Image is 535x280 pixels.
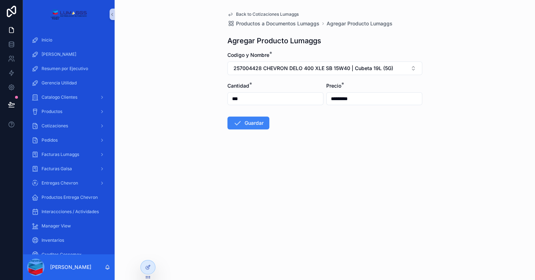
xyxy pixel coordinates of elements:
span: Creditos Cescemex [42,252,82,257]
h1: Agregar Producto Lumaggs [227,36,321,46]
span: Productos a Documentos Lumaggs [236,20,319,27]
button: Select Button [227,62,422,75]
span: Facturas Lumaggs [42,152,79,157]
a: Catalogo Clientes [27,91,110,104]
span: Codigo y Nombre [227,52,269,58]
a: Inicio [27,34,110,46]
a: Facturas Lumaggs [27,148,110,161]
span: Facturas Galsa [42,166,72,172]
a: Productos a Documentos Lumaggs [227,20,319,27]
a: Interaccciones / Actividades [27,205,110,218]
a: [PERSON_NAME] [27,48,110,61]
a: Gerencia Utilidad [27,77,110,89]
span: Inicio [42,37,52,43]
span: Back to Cotizaciones Lumaggs [236,11,299,17]
span: Productos [42,109,62,114]
a: Resumen por Ejecutivo [27,62,110,75]
div: scrollable content [23,29,115,254]
span: Interaccciones / Actividades [42,209,99,215]
span: 257004428 CHEVRON DELO 400 XLE SB 15W40 | Cubeta 19L (5G) [233,65,393,72]
span: Manager View [42,223,71,229]
a: Productos [27,105,110,118]
span: Resumen por Ejecutivo [42,66,88,72]
img: App logo [50,9,87,20]
span: [PERSON_NAME] [42,51,76,57]
span: Pedidos [42,137,58,143]
span: Productos Entrega Chevron [42,195,98,200]
a: Creditos Cescemex [27,248,110,261]
span: Gerencia Utilidad [42,80,77,86]
a: Inventarios [27,234,110,247]
span: Inventarios [42,237,64,243]
span: Precio [326,83,341,89]
a: Facturas Galsa [27,162,110,175]
span: Entregas Chevron [42,180,78,186]
a: Cotizaciones [27,119,110,132]
span: Catalogo Clientes [42,94,77,100]
a: Back to Cotizaciones Lumaggs [227,11,299,17]
a: Pedidos [27,134,110,147]
button: Guardar [227,117,269,129]
span: Cotizaciones [42,123,68,129]
span: Cantidad [227,83,249,89]
a: Manager View [27,220,110,232]
p: [PERSON_NAME] [50,264,91,271]
a: Agregar Producto Lumaggs [327,20,392,27]
a: Entregas Chevron [27,177,110,190]
a: Productos Entrega Chevron [27,191,110,204]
